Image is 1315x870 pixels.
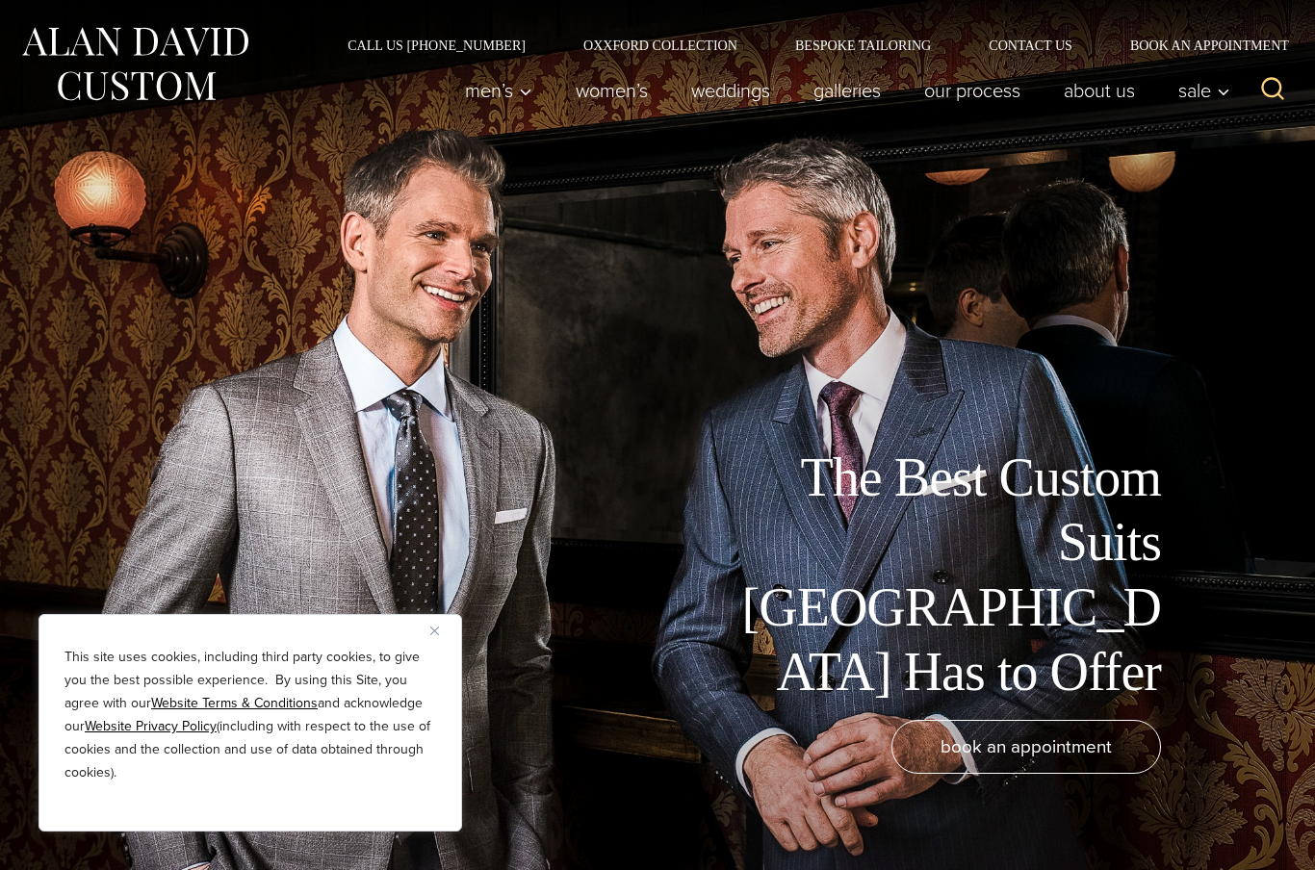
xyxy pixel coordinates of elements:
[670,71,792,110] a: weddings
[554,38,766,52] a: Oxxford Collection
[766,38,960,52] a: Bespoke Tailoring
[960,38,1101,52] a: Contact Us
[465,81,532,100] span: Men’s
[444,71,1241,110] nav: Primary Navigation
[941,732,1112,760] span: book an appointment
[554,71,670,110] a: Women’s
[319,38,1296,52] nav: Secondary Navigation
[64,646,436,784] p: This site uses cookies, including third party cookies, to give you the best possible experience. ...
[151,693,318,713] a: Website Terms & Conditions
[891,720,1161,774] a: book an appointment
[903,71,1043,110] a: Our Process
[85,716,217,736] a: Website Privacy Policy
[1250,67,1296,114] button: View Search Form
[430,627,439,635] img: Close
[319,38,554,52] a: Call Us [PHONE_NUMBER]
[1178,81,1230,100] span: Sale
[19,21,250,107] img: Alan David Custom
[792,71,903,110] a: Galleries
[430,619,453,642] button: Close
[728,446,1161,704] h1: The Best Custom Suits [GEOGRAPHIC_DATA] Has to Offer
[1043,71,1157,110] a: About Us
[1101,38,1296,52] a: Book an Appointment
